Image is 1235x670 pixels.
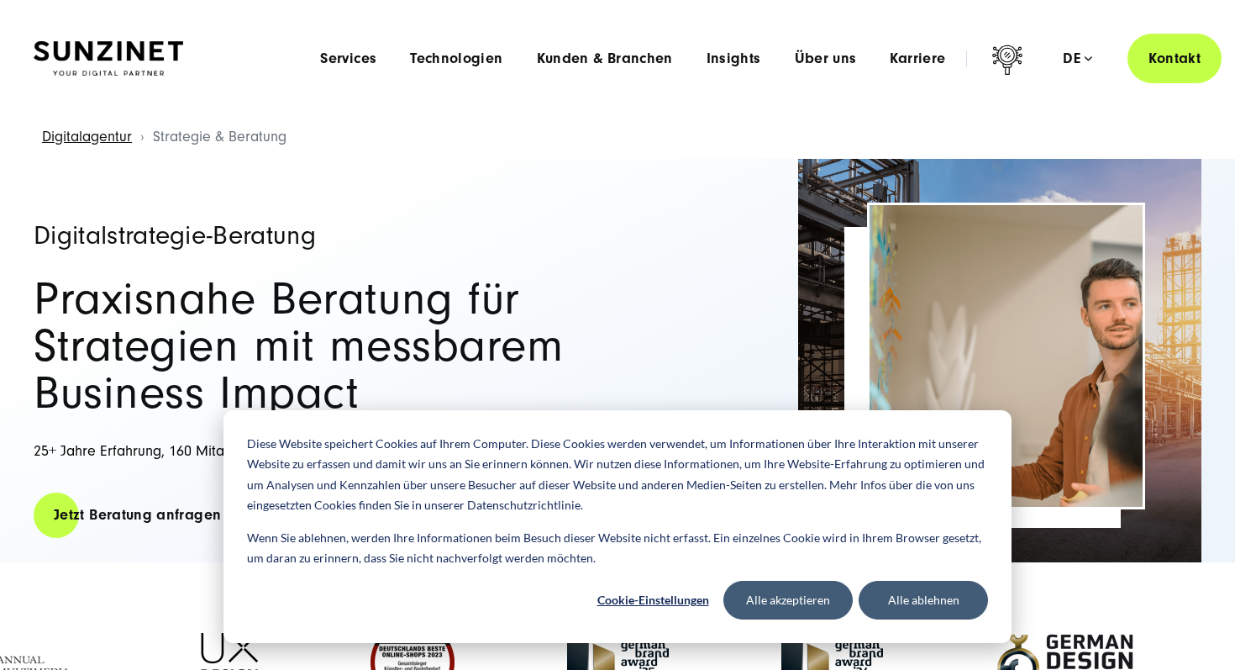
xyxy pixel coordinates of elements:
span: Strategie & Beratung [153,128,286,145]
a: Services [320,50,376,67]
img: Full-Service Digitalagentur SUNZINET - Strategieberatung [870,205,1143,507]
span: 25+ Jahre Erfahrung, 160 Mitarbeitende in 3 Ländern [34,442,370,460]
h1: Digitalstrategie-Beratung [34,222,622,249]
a: Jetzt Beratung anfragen [34,491,241,539]
button: Alle akzeptieren [723,581,853,620]
h2: Praxisnahe Beratung für Strategien mit messbarem Business Impact [34,276,622,417]
a: Insights [707,50,761,67]
a: Kontakt [1127,34,1222,83]
button: Alle ablehnen [859,581,988,620]
a: Karriere [890,50,945,67]
div: de [1063,50,1092,67]
p: Wenn Sie ablehnen, werden Ihre Informationen beim Besuch dieser Website nicht erfasst. Ein einzel... [247,528,988,569]
a: Technologien [410,50,502,67]
a: Kunden & Branchen [537,50,673,67]
img: Full-Service Digitalagentur SUNZINET - Strategieberatung_2 [798,159,1201,562]
div: Cookie banner [223,410,1012,643]
p: Diese Website speichert Cookies auf Ihrem Computer. Diese Cookies werden verwendet, um Informatio... [247,434,988,516]
a: Digitalagentur [42,128,132,145]
a: Über uns [795,50,857,67]
img: SUNZINET Full Service Digital Agentur [34,41,183,76]
button: Cookie-Einstellungen [588,581,717,620]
